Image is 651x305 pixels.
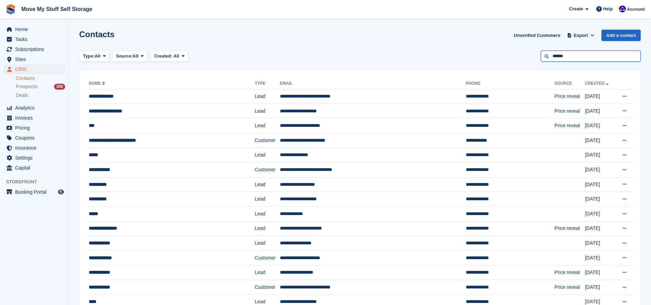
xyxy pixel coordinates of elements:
td: Customer [255,280,280,295]
span: Created: [154,53,172,59]
td: Lead [255,221,280,236]
td: Price reveal [555,221,585,236]
a: Name [89,81,106,86]
td: Lead [255,177,280,192]
a: Add a contact [601,30,641,41]
span: Prospects [16,83,37,90]
button: Created: All [150,51,188,62]
a: menu [3,153,65,163]
td: Customer [255,163,280,177]
td: Lead [255,148,280,163]
span: Account [627,6,645,13]
h1: Contacts [79,30,115,39]
a: menu [3,34,65,44]
span: All [95,53,101,60]
button: Export [566,30,596,41]
span: Capital [15,163,56,173]
span: Booking Portal [15,187,56,197]
a: menu [3,54,65,64]
span: Analytics [15,103,56,113]
span: Help [603,6,613,12]
td: Customer [255,251,280,265]
td: [DATE] [585,104,615,119]
a: menu [3,163,65,173]
td: [DATE] [585,206,615,221]
td: Customer [255,133,280,148]
td: Price reveal [555,89,585,104]
td: [DATE] [585,163,615,177]
span: Insurance [15,143,56,153]
span: Create [569,6,583,12]
td: [DATE] [585,280,615,295]
td: Lead [255,192,280,207]
span: All [174,53,179,59]
td: Price reveal [555,280,585,295]
span: Settings [15,153,56,163]
span: Coupons [15,133,56,143]
span: Subscriptions [15,44,56,54]
a: menu [3,123,65,133]
td: [DATE] [585,221,615,236]
th: Phone [466,78,555,89]
a: menu [3,143,65,153]
td: Price reveal [555,265,585,280]
span: Storefront [6,179,69,185]
div: 308 [54,84,65,90]
span: Sites [15,54,56,64]
td: [DATE] [585,89,615,104]
td: Lead [255,206,280,221]
td: Lead [255,104,280,119]
button: Type: All [79,51,109,62]
span: Deals [16,92,28,99]
th: Source [555,78,585,89]
img: stora-icon-8386f47178a22dfd0bd8f6a31ec36ba5ce8667c1dd55bd0f319d3a0aa187defe.svg [6,4,16,14]
a: menu [3,133,65,143]
a: menu [3,44,65,54]
a: Deals [16,92,65,99]
td: Lead [255,236,280,251]
span: Pricing [15,123,56,133]
td: Lead [255,265,280,280]
a: Preview store [57,188,65,196]
span: All [133,53,139,60]
td: Price reveal [555,119,585,133]
a: Prospects 308 [16,83,65,90]
a: Move My Stuff Self Storage [19,3,95,15]
a: menu [3,24,65,34]
td: [DATE] [585,119,615,133]
img: Jade Whetnall [619,6,626,12]
td: [DATE] [585,133,615,148]
td: Price reveal [555,104,585,119]
span: Invoices [15,113,56,123]
td: [DATE] [585,251,615,265]
td: [DATE] [585,177,615,192]
span: Tasks [15,34,56,44]
td: Lead [255,119,280,133]
a: menu [3,64,65,74]
a: menu [3,187,65,197]
td: [DATE] [585,236,615,251]
button: Source: All [112,51,148,62]
td: [DATE] [585,148,615,163]
span: Type: [83,53,95,60]
th: Type [255,78,280,89]
span: CRM [15,64,56,74]
a: Created [585,81,610,86]
a: Unverified Customers [511,30,563,41]
td: Lead [255,89,280,104]
span: Home [15,24,56,34]
a: menu [3,103,65,113]
span: Export [574,32,588,39]
a: menu [3,113,65,123]
th: Email [280,78,466,89]
span: Source: [116,53,133,60]
td: [DATE] [585,192,615,207]
a: Contacts [16,75,65,82]
td: [DATE] [585,265,615,280]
